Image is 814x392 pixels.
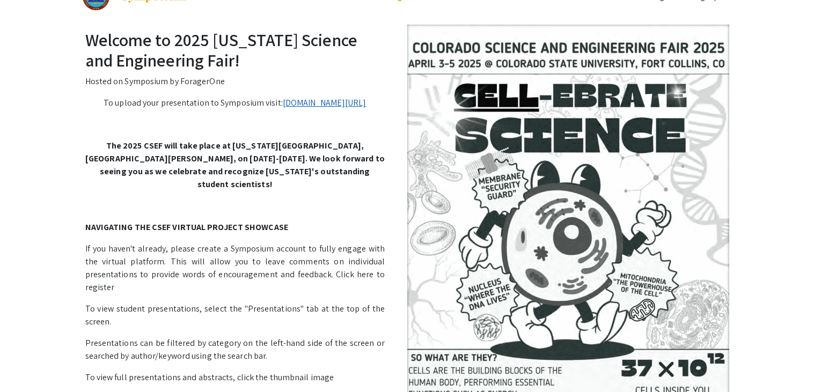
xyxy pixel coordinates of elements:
[85,371,729,384] p: To view full presentations and abstracts, click the thumbnail image
[85,75,729,88] p: Hosted on Symposium by ForagerOne
[85,97,729,109] p: To upload your presentation to Symposium visit:
[85,29,729,71] h2: Welcome to 2025 [US_STATE] Science and Engineering Fair!
[85,221,288,233] strong: NAVIGATING THE CSEF VIRTUAL PROJECT SHOWCASE
[8,344,46,384] iframe: Chat
[85,337,729,363] p: Presentations can be filtered by category on the left-hand side of the screen or searched by auth...
[85,140,385,190] strong: The 2025 CSEF will take place at [US_STATE][GEOGRAPHIC_DATA], [GEOGRAPHIC_DATA][PERSON_NAME], on ...
[283,97,366,108] a: [DOMAIN_NAME][URL]
[85,242,729,294] p: If you haven't already, please create a Symposium account to fully engage with the virtual platfo...
[85,302,729,328] p: To view student presentations, select the "Presentations" tab at the top of the screen.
